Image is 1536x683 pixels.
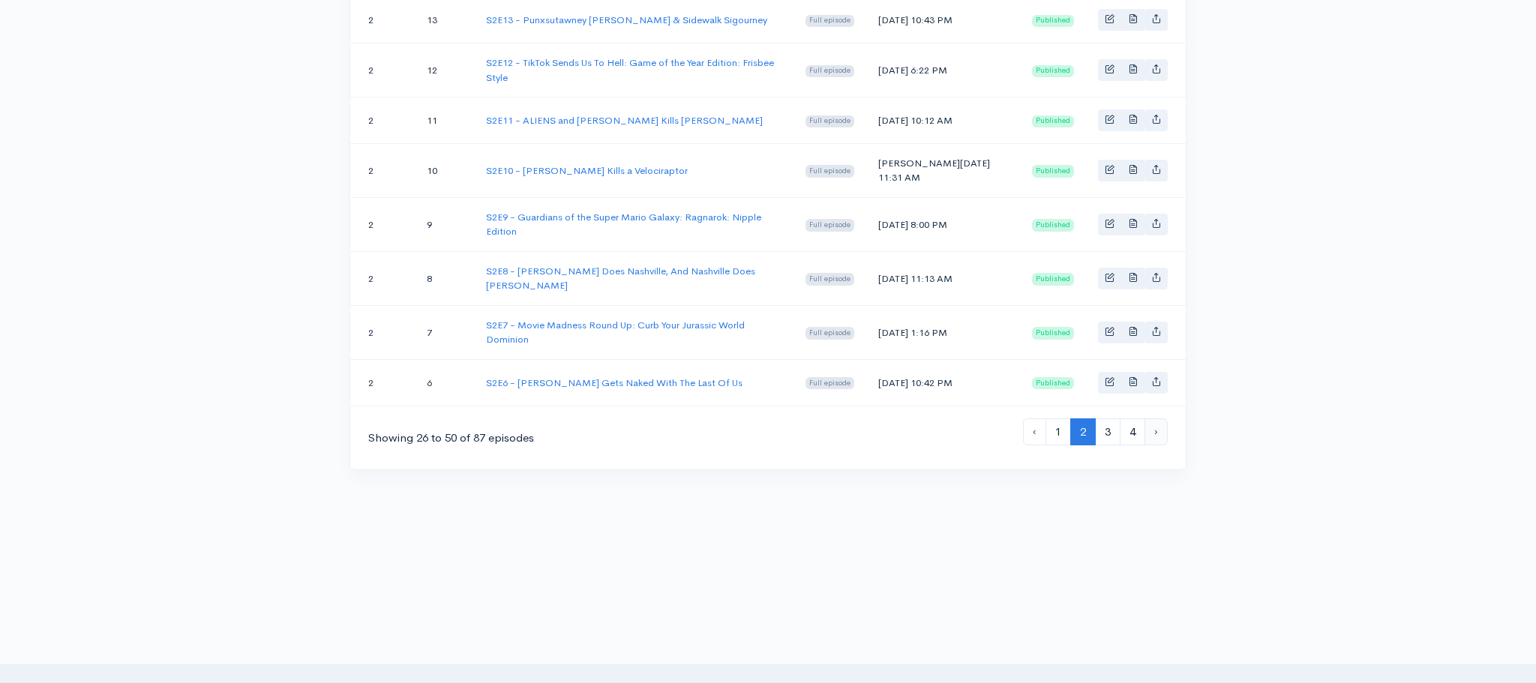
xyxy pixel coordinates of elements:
td: 2 [350,143,415,197]
td: [DATE] 8:00 PM [866,197,1021,251]
span: Full episode [805,377,854,389]
a: 3 [1095,418,1120,446]
span: Full episode [805,327,854,339]
td: 12 [415,43,475,97]
span: 2 [1070,418,1096,446]
a: S2E8 - [PERSON_NAME] Does Nashville, And Nashville Does [PERSON_NAME] [486,265,755,292]
span: Published [1032,273,1074,285]
a: S2E10 - [PERSON_NAME] Kills a Velociraptor [486,164,688,177]
span: Published [1032,219,1074,231]
a: 1 [1045,418,1071,446]
a: Next » [1144,418,1168,446]
td: 10 [415,143,475,197]
a: « Previous [1023,418,1046,446]
span: Published [1032,377,1074,389]
span: Full episode [805,273,854,285]
div: Basic example [1098,160,1168,181]
div: Basic example [1098,109,1168,131]
div: Basic example [1098,268,1168,289]
td: [DATE] 11:13 AM [866,251,1021,305]
span: Full episode [805,219,854,231]
td: 2 [350,359,415,405]
td: 7 [415,305,475,359]
span: Full episode [805,15,854,27]
td: 11 [415,97,475,144]
a: 4 [1120,418,1145,446]
td: 2 [350,197,415,251]
span: Published [1032,15,1074,27]
td: [DATE] 6:22 PM [866,43,1021,97]
a: S2E7 - Movie Madness Round Up: Curb Your Jurassic World Dominion [486,319,745,346]
div: Basic example [1098,322,1168,343]
td: [PERSON_NAME][DATE] 11:31 AM [866,143,1021,197]
td: [DATE] 10:42 PM [866,359,1021,405]
div: Showing 26 to 50 of 87 episodes [368,430,534,447]
a: S2E13 - Punxsutawney [PERSON_NAME] & Sidewalk Sigourney [486,13,767,26]
td: 2 [350,43,415,97]
div: Basic example [1098,9,1168,31]
td: 8 [415,251,475,305]
td: 2 [350,305,415,359]
span: Published [1032,115,1074,127]
td: 9 [415,197,475,251]
a: S2E12 - TikTok Sends Us To Hell: Game of the Year Edition: Frisbee Style [486,56,774,84]
div: Basic example [1098,59,1168,81]
div: Basic example [1098,372,1168,394]
a: S2E9 - Guardians of the Super Mario Galaxy: Ragnarok: Nipple Edition [486,211,761,238]
td: [DATE] 10:12 AM [866,97,1021,144]
span: Published [1032,327,1074,339]
a: S2E11 - ALIENS and [PERSON_NAME] Kills [PERSON_NAME] [486,114,763,127]
span: Full episode [805,165,854,177]
div: Basic example [1098,214,1168,235]
span: Full episode [805,65,854,77]
a: S2E6 - [PERSON_NAME] Gets Naked With The Last Of Us [486,376,742,389]
td: 2 [350,97,415,144]
span: Full episode [805,115,854,127]
td: [DATE] 1:16 PM [866,305,1021,359]
td: 2 [350,251,415,305]
span: Published [1032,165,1074,177]
td: 6 [415,359,475,405]
span: Published [1032,65,1074,77]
